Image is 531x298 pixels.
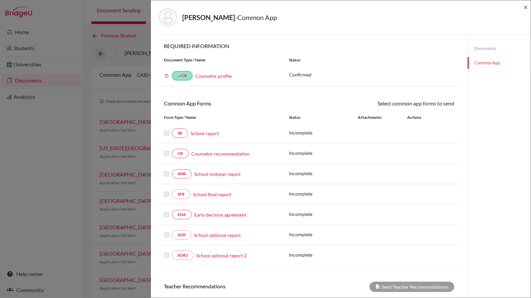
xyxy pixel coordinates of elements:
p: Incomplete [289,211,358,218]
a: SOR [172,230,191,240]
a: EDA [172,210,192,219]
strong: [PERSON_NAME] [182,13,235,21]
a: SFR [172,190,190,199]
p: Incomplete [289,170,358,177]
div: Attachments [358,114,399,120]
p: Incomplete [289,150,358,157]
div: Send Teacher Recommendations [369,282,454,292]
p: Incomplete [289,231,358,238]
span: × [523,2,528,12]
a: School midyear report [194,171,241,178]
a: CR [172,149,189,158]
div: Status [284,57,459,63]
a: School optional report 2 [196,252,247,259]
i: done [178,74,182,78]
a: SR [172,128,188,138]
h6: Teacher Recommendations [159,283,309,289]
a: SOR2 [172,251,194,260]
a: SMR [172,169,192,179]
div: Form Type / Name [159,114,284,120]
div: Select common app forms to send [309,99,459,107]
a: School final report [193,191,231,198]
button: Close [523,3,528,11]
span: - Common App [235,13,277,21]
a: Counselor profile [195,73,232,79]
a: Common App [468,57,531,69]
a: Documents [468,43,531,54]
a: School report [191,130,219,137]
div: Actions [399,114,441,120]
h6: Common App Forms [159,100,309,106]
p: Confirmed [289,71,454,78]
p: Incomplete [289,251,358,258]
p: Incomplete [289,129,358,136]
p: Incomplete [289,190,358,197]
a: doneCP [172,71,193,80]
a: School optional report [194,232,241,239]
div: Status [289,114,358,120]
a: Early decision agreement [194,211,246,218]
div: Document Type / Name [159,57,284,63]
h6: REQUIRED INFORMATION [159,43,459,49]
a: Counselor recommendation [191,150,250,157]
